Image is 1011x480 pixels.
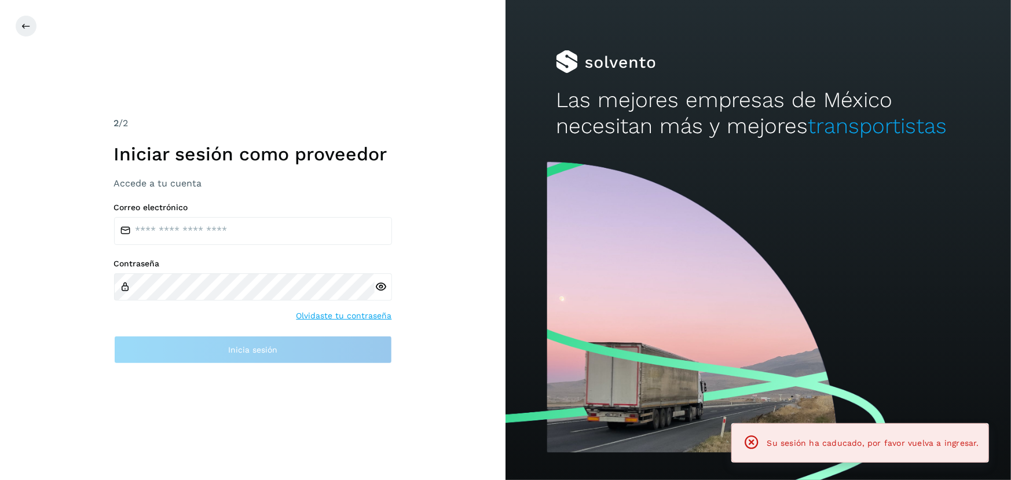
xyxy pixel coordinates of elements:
label: Contraseña [114,259,392,269]
h3: Accede a tu cuenta [114,178,392,189]
div: /2 [114,116,392,130]
a: Olvidaste tu contraseña [296,310,392,322]
h2: Las mejores empresas de México necesitan más y mejores [556,87,960,139]
h1: Iniciar sesión como proveedor [114,143,392,165]
label: Correo electrónico [114,203,392,212]
button: Inicia sesión [114,336,392,364]
span: Su sesión ha caducado, por favor vuelva a ingresar. [767,438,979,448]
span: 2 [114,118,119,129]
span: Inicia sesión [228,346,277,354]
span: transportistas [808,113,947,138]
